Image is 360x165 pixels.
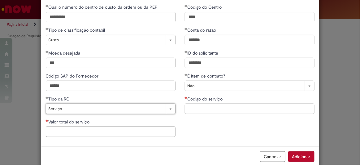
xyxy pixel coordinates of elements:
span: Qual o número do centro de custo, da ordem ou da PEP [49,4,159,10]
input: Código do serviço [185,104,314,114]
span: Obrigatório Preenchido [185,5,188,7]
button: Cancelar [260,151,285,162]
span: Código do Centro [188,4,223,10]
span: Conta do razão [188,27,218,33]
span: Custo [49,35,163,45]
span: É item de contrato? [188,73,227,79]
input: Conta do razão [185,35,314,45]
input: ID do solicitante [185,58,314,68]
span: Obrigatório Preenchido [185,28,188,30]
span: Obrigatório Preenchido [46,51,49,53]
span: Código do serviço [188,96,224,102]
span: Necessários [185,96,188,99]
input: Código SAP do Fornecedor [46,81,176,91]
span: Não [188,81,302,91]
span: Obrigatório Preenchido [46,96,49,99]
span: Necessários [46,119,49,122]
span: Valor total do serviço [49,119,91,125]
span: Moeda desejada [49,50,82,56]
input: Moeda desejada [46,58,176,68]
input: Valor total do serviço [46,127,176,137]
button: Adicionar [288,151,314,162]
span: Obrigatório Preenchido [46,5,49,7]
span: Obrigatório Preenchido [185,74,188,76]
span: Serviço [49,104,163,114]
span: Obrigatório Preenchido [46,28,49,30]
input: Código do Centro [185,12,314,22]
input: Qual o número do centro de custo, da ordem ou da PEP [46,12,176,22]
span: ID do solicitante [188,50,220,56]
span: Tipo da RC [49,96,71,102]
span: Tipo de classificação contábil [49,27,106,33]
span: Obrigatório Preenchido [185,51,188,53]
span: Código SAP do Fornecedor [46,73,100,79]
